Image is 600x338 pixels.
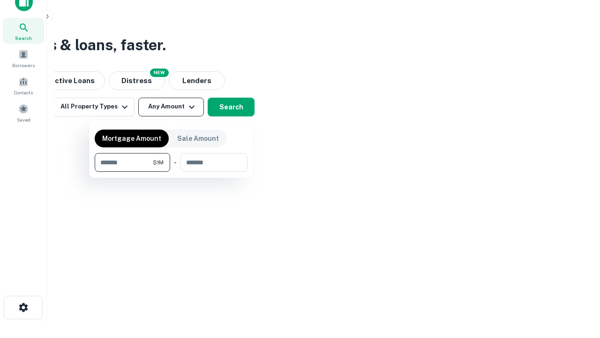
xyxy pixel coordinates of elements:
[553,263,600,308] iframe: Chat Widget
[153,158,164,167] span: $1M
[177,133,219,144] p: Sale Amount
[174,153,177,172] div: -
[102,133,161,144] p: Mortgage Amount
